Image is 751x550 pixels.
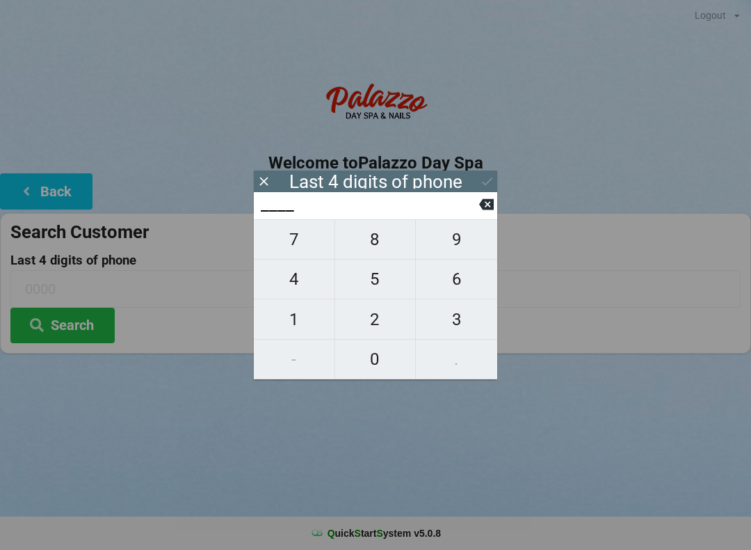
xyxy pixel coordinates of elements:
button: 8 [335,219,417,260]
button: 0 [335,340,417,379]
span: 8 [335,225,416,254]
button: 3 [416,299,497,339]
button: 2 [335,299,417,339]
span: 3 [416,305,497,334]
button: 7 [254,219,335,260]
span: 7 [254,225,334,254]
div: Last 4 digits of phone [289,175,462,189]
span: 6 [416,265,497,294]
button: 6 [416,260,497,299]
span: 4 [254,265,334,294]
button: 5 [335,260,417,299]
span: 1 [254,305,334,334]
span: 9 [416,225,497,254]
button: 4 [254,260,335,299]
span: 0 [335,345,416,374]
span: 5 [335,265,416,294]
button: 9 [416,219,497,260]
button: 1 [254,299,335,339]
span: 2 [335,305,416,334]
